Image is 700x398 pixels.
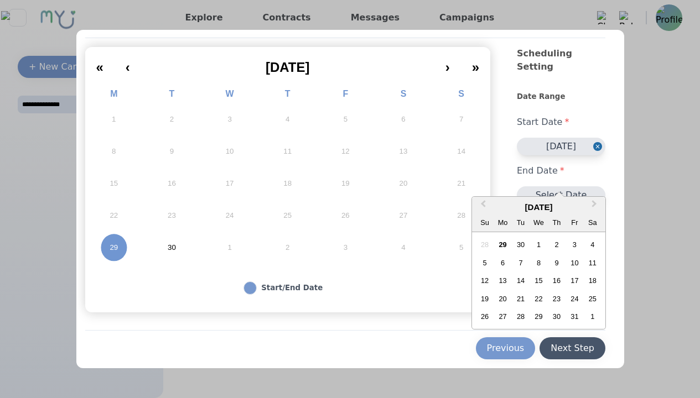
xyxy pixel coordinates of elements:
button: Previous Month [473,198,491,216]
div: Choose Friday, October 17th, 2025 [567,273,582,288]
div: Choose Wednesday, October 29th, 2025 [531,309,546,324]
button: October 3, 2025 [317,232,375,264]
button: September 20, 2025 [375,167,433,200]
button: October 2, 2025 [258,232,317,264]
abbr: September 20, 2025 [400,179,408,188]
abbr: September 29, 2025 [110,243,118,253]
abbr: September 7, 2025 [459,114,463,124]
button: September 2, 2025 [143,103,201,135]
abbr: September 2, 2025 [170,114,174,124]
div: Choose Monday, October 20th, 2025 [495,291,510,306]
div: Choose Saturday, October 4th, 2025 [585,237,600,252]
abbr: Wednesday [226,89,234,98]
abbr: September 17, 2025 [226,179,234,188]
button: September 15, 2025 [85,167,143,200]
button: September 3, 2025 [201,103,259,135]
div: Choose Wednesday, October 1st, 2025 [531,237,546,252]
abbr: September 30, 2025 [168,243,176,253]
button: September 1, 2025 [85,103,143,135]
div: Scheduling Setting [517,47,605,91]
div: Choose Monday, October 13th, 2025 [495,273,510,288]
div: We [531,215,546,230]
div: Choose Tuesday, October 7th, 2025 [513,255,528,270]
div: Choose Wednesday, October 22nd, 2025 [531,291,546,306]
div: Next Step [551,342,594,355]
button: September 30, 2025 [143,232,201,264]
abbr: September 19, 2025 [341,179,350,188]
abbr: September 13, 2025 [400,146,408,156]
div: Choose Thursday, October 2nd, 2025 [549,237,564,252]
button: [DATE] [141,51,434,76]
button: ‹ [115,51,141,76]
div: Choose Sunday, October 26th, 2025 [477,309,492,324]
button: September 28, 2025 [432,200,490,232]
div: Choose Saturday, October 25th, 2025 [585,291,600,306]
abbr: Saturday [401,89,407,98]
button: September 21, 2025 [432,167,490,200]
abbr: September 16, 2025 [168,179,176,188]
div: Choose Friday, October 3rd, 2025 [567,237,582,252]
abbr: September 28, 2025 [457,211,465,221]
div: Previous [487,342,525,355]
abbr: September 3, 2025 [227,114,231,124]
button: September 29, 2025 [85,232,143,264]
div: Choose Thursday, October 16th, 2025 [549,273,564,288]
button: September 27, 2025 [375,200,433,232]
div: Choose Wednesday, October 15th, 2025 [531,273,546,288]
abbr: September 9, 2025 [170,146,174,156]
div: month 2025-10 [476,236,602,326]
button: September 11, 2025 [258,135,317,167]
div: Choose Tuesday, September 30th, 2025 [513,237,528,252]
div: Tu [513,215,528,230]
button: September 4, 2025 [258,103,317,135]
div: Choose Thursday, October 23rd, 2025 [549,291,564,306]
button: Next Month [587,198,604,216]
div: Choose Monday, September 29th, 2025 [495,237,510,252]
abbr: September 6, 2025 [401,114,405,124]
abbr: September 5, 2025 [344,114,348,124]
abbr: September 4, 2025 [286,114,289,124]
abbr: September 10, 2025 [226,146,234,156]
abbr: September 24, 2025 [226,211,234,221]
abbr: September 18, 2025 [283,179,292,188]
button: September 23, 2025 [143,200,201,232]
abbr: September 27, 2025 [400,211,408,221]
div: Choose Saturday, October 18th, 2025 [585,273,600,288]
abbr: September 11, 2025 [283,146,292,156]
abbr: October 2, 2025 [286,243,289,253]
div: End Date [517,155,605,186]
button: Next Step [540,337,605,359]
button: September 18, 2025 [258,167,317,200]
div: Start/End Date [261,282,323,294]
abbr: September 1, 2025 [112,114,116,124]
div: Choose Sunday, October 12th, 2025 [477,273,492,288]
abbr: September 21, 2025 [457,179,465,188]
div: Choose Thursday, October 9th, 2025 [549,255,564,270]
div: Choose Friday, October 31st, 2025 [567,309,582,324]
abbr: October 5, 2025 [459,243,463,253]
abbr: September 14, 2025 [457,146,465,156]
div: Choose Saturday, November 1st, 2025 [585,309,600,324]
button: September 6, 2025 [375,103,433,135]
div: Th [549,215,564,230]
div: Choose Sunday, October 5th, 2025 [477,255,492,270]
button: September 9, 2025 [143,135,201,167]
abbr: Thursday [285,89,291,98]
div: Start Date [517,107,605,138]
button: Previous [476,337,536,359]
abbr: September 12, 2025 [341,146,350,156]
abbr: September 15, 2025 [110,179,118,188]
div: Choose Tuesday, October 14th, 2025 [513,273,528,288]
button: « [85,51,115,76]
div: Choose Friday, October 10th, 2025 [567,255,582,270]
button: [DATE] [517,138,605,155]
div: [DATE] [472,201,605,214]
div: Choose Monday, October 6th, 2025 [495,255,510,270]
button: September 22, 2025 [85,200,143,232]
abbr: September 25, 2025 [283,211,292,221]
button: September 8, 2025 [85,135,143,167]
div: Choose Saturday, October 11th, 2025 [585,255,600,270]
div: Choose Friday, October 24th, 2025 [567,291,582,306]
button: Close [593,138,605,155]
div: Sa [585,215,600,230]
